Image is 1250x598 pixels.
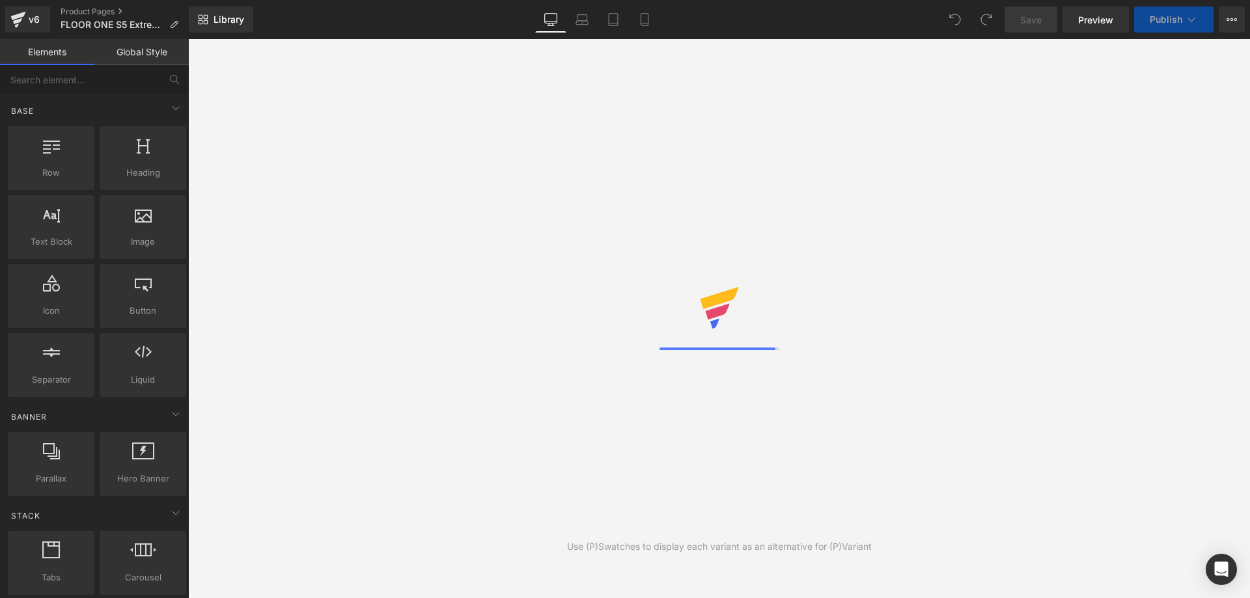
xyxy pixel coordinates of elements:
span: Hero Banner [104,472,182,485]
span: Text Block [12,235,90,249]
span: Preview [1078,13,1113,27]
span: Liquid [104,373,182,387]
a: Product Pages [61,7,189,17]
span: Row [12,166,90,180]
a: Laptop [566,7,598,33]
button: Publish [1134,7,1214,33]
span: Tabs [12,571,90,584]
a: Mobile [629,7,660,33]
span: FLOOR ONE S5 Extreme [61,20,164,30]
span: Banner [10,411,48,423]
button: More [1219,7,1245,33]
span: Image [104,235,182,249]
div: Open Intercom Messenger [1206,554,1237,585]
span: Library [214,14,244,25]
span: Publish [1150,14,1182,25]
div: Use (P)Swatches to display each variant as an alternative for (P)Variant [567,539,872,554]
div: v6 [26,11,42,28]
a: v6 [5,7,50,33]
span: Save [1020,13,1042,27]
span: Stack [10,510,42,522]
span: Icon [12,304,90,318]
button: Undo [942,7,968,33]
a: Desktop [535,7,566,33]
span: Button [104,304,182,318]
span: Base [10,105,35,117]
a: Tablet [598,7,629,33]
span: Parallax [12,472,90,485]
a: New Library [189,7,253,33]
a: Preview [1062,7,1129,33]
a: Global Style [94,39,189,65]
span: Heading [104,166,182,180]
span: Separator [12,373,90,387]
span: Carousel [104,571,182,584]
button: Redo [973,7,999,33]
